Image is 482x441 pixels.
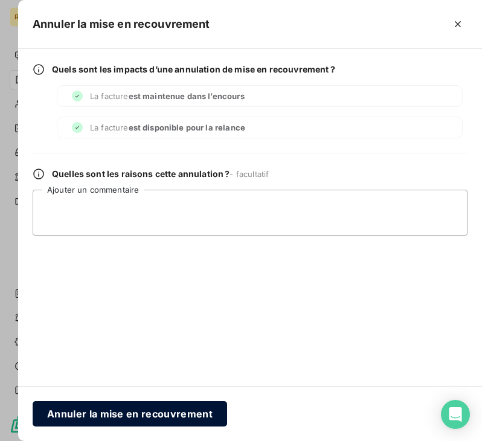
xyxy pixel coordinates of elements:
[441,400,470,429] div: Open Intercom Messenger
[129,123,246,132] span: est disponible pour la relance
[90,123,245,132] span: La facture
[33,401,227,427] button: Annuler la mise en recouvrement
[33,16,210,33] h5: Annuler la mise en recouvrement
[230,169,269,179] span: - facultatif
[90,91,245,101] span: La facture
[52,63,335,76] span: Quels sont les impacts d’une annulation de mise en recouvrement ?
[129,91,245,101] span: est maintenue dans l’encours
[52,168,269,180] span: Quelles sont les raisons cette annulation ?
